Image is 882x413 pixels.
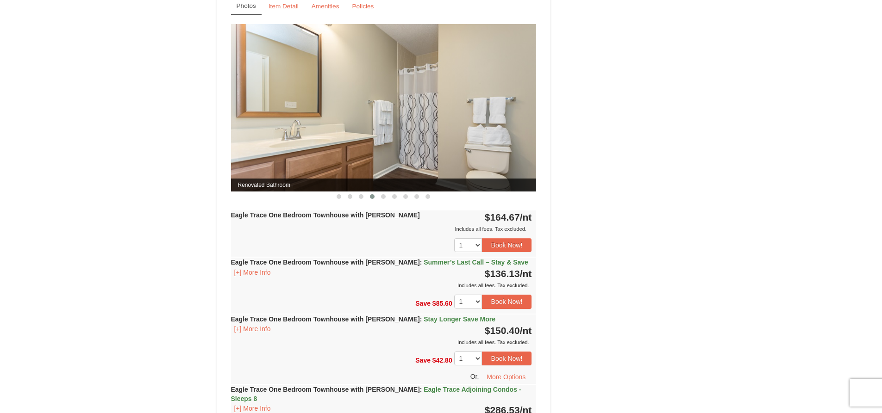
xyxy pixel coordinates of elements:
[432,300,452,307] span: $85.60
[520,268,532,279] span: /nt
[237,2,256,9] small: Photos
[415,300,431,307] span: Save
[482,295,532,308] button: Book Now!
[482,351,532,365] button: Book Now!
[312,3,339,10] small: Amenities
[231,224,532,234] div: Includes all fees. Tax excluded.
[352,3,374,10] small: Policies
[520,325,532,336] span: /nt
[485,268,520,279] span: $136.13
[231,211,420,219] strong: Eagle Trace One Bedroom Townhouse with [PERSON_NAME]
[424,315,495,323] span: Stay Longer Save More
[231,179,537,191] span: Renovated Bathroom
[231,315,496,323] strong: Eagle Trace One Bedroom Townhouse with [PERSON_NAME]
[415,356,431,364] span: Save
[231,338,532,347] div: Includes all fees. Tax excluded.
[231,267,274,277] button: [+] More Info
[432,356,452,364] span: $42.80
[482,238,532,252] button: Book Now!
[424,259,528,266] span: Summer’s Last Call – Stay & Save
[420,386,422,393] span: :
[231,281,532,290] div: Includes all fees. Tax excluded.
[231,386,521,402] strong: Eagle Trace One Bedroom Townhouse with [PERSON_NAME]
[231,324,274,334] button: [+] More Info
[485,325,520,336] span: $150.40
[420,259,422,266] span: :
[231,386,521,402] span: Eagle Trace Adjoining Condos - Sleeps 8
[269,3,299,10] small: Item Detail
[520,212,532,222] span: /nt
[420,315,422,323] span: :
[481,370,532,384] button: More Options
[231,259,528,266] strong: Eagle Trace One Bedroom Townhouse with [PERSON_NAME]
[231,24,537,191] img: Renovated Bathroom
[485,212,532,222] strong: $164.67
[470,373,479,380] span: Or,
